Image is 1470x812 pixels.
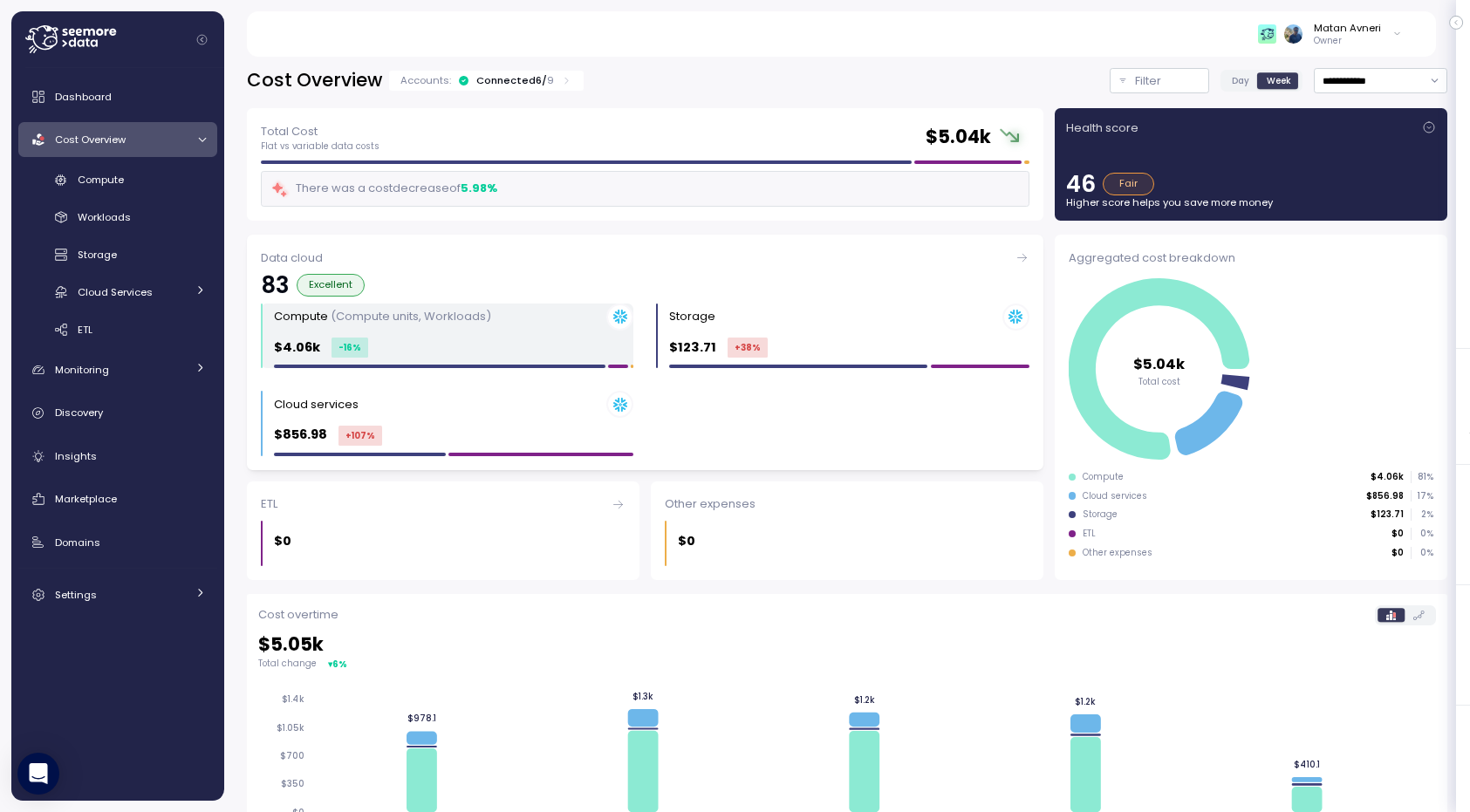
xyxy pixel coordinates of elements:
[1083,490,1147,502] div: Cloud services
[1066,195,1436,209] p: Higher score helps you save more money
[18,166,217,194] a: Compute
[55,449,97,463] span: Insights
[1267,74,1291,87] span: Week
[1412,528,1432,540] p: 0 %
[1133,353,1186,373] tspan: $5.04k
[247,235,1043,470] a: Data cloud83ExcellentCompute (Compute units, Workloads)$4.06k-16%Storage $123.71+38%Cloud service...
[669,338,716,358] p: $123.71
[55,90,112,104] span: Dashboard
[1103,173,1154,195] div: Fair
[547,73,554,87] p: 9
[18,439,217,474] a: Insights
[1066,119,1138,137] p: Health score
[1314,21,1381,35] div: Matan Avneri
[55,588,97,602] span: Settings
[191,33,213,46] button: Collapse navigation
[78,210,131,224] span: Workloads
[476,73,554,87] div: Connected 6 /
[18,241,217,270] a: Storage
[1135,72,1161,90] p: Filter
[270,179,497,199] div: There was a cost decrease of
[18,277,217,306] a: Cloud Services
[856,694,877,706] tspan: $1.2k
[1083,508,1118,521] div: Storage
[331,308,491,324] p: (Compute units, Workloads)
[926,125,991,150] h2: $ 5.04k
[18,315,217,344] a: ETL
[1366,490,1404,502] p: $856.98
[18,79,217,114] a: Dashboard
[277,722,304,734] tspan: $1.05k
[17,753,59,795] div: Open Intercom Messenger
[678,531,695,551] p: $0
[261,123,379,140] p: Total Cost
[669,308,715,325] div: Storage
[274,308,491,325] div: Compute
[1297,759,1323,770] tspan: $410.1
[407,713,436,724] tspan: $978.1
[1371,471,1404,483] p: $4.06k
[55,363,109,377] span: Monitoring
[328,658,347,671] div: ▾
[1258,24,1276,43] img: 65f98ecb31a39d60f1f315eb.PNG
[18,525,217,560] a: Domains
[274,531,291,551] p: $0
[1412,547,1432,559] p: 0 %
[18,577,217,612] a: Settings
[1391,547,1404,559] p: $0
[389,71,584,91] div: Accounts:Connected6/9
[247,481,639,580] a: ETL$0
[1412,508,1432,521] p: 2 %
[261,140,379,153] p: Flat vs variable data costs
[1391,528,1404,540] p: $0
[1314,35,1381,47] p: Owner
[1066,173,1096,195] p: 46
[78,173,124,187] span: Compute
[274,425,327,445] p: $856.98
[728,338,768,358] div: +38 %
[280,750,304,761] tspan: $700
[400,73,451,87] p: Accounts:
[55,406,103,420] span: Discovery
[18,122,217,157] a: Cost Overview
[338,426,382,446] div: +107 %
[665,495,1029,513] div: Other expenses
[332,658,347,671] div: 6 %
[18,396,217,431] a: Discovery
[258,606,338,624] p: Cost overtime
[78,285,153,299] span: Cloud Services
[55,492,117,506] span: Marketplace
[281,778,304,789] tspan: $350
[1083,528,1096,540] div: ETL
[258,632,1436,658] h2: $ 5.05k
[1078,696,1099,707] tspan: $1.2k
[55,536,100,549] span: Domains
[1138,375,1180,386] tspan: Total cost
[258,658,317,670] p: Total change
[261,274,290,297] p: 83
[18,203,217,232] a: Workloads
[78,248,117,262] span: Storage
[1069,249,1433,267] div: Aggregated cost breakdown
[261,249,1029,267] div: Data cloud
[18,481,217,516] a: Marketplace
[55,133,126,147] span: Cost Overview
[274,338,320,358] p: $4.06k
[297,274,365,297] div: Excellent
[247,68,382,93] h2: Cost Overview
[634,691,655,702] tspan: $1.3k
[1083,547,1152,559] div: Other expenses
[461,180,497,197] div: 5.98 %
[274,396,359,413] div: Cloud services
[1412,471,1432,483] p: 81 %
[18,352,217,387] a: Monitoring
[1110,68,1209,93] button: Filter
[1083,471,1124,483] div: Compute
[1232,74,1249,87] span: Day
[332,338,368,358] div: -16 %
[1412,490,1432,502] p: 17 %
[1371,508,1404,521] p: $123.71
[282,693,304,705] tspan: $1.4k
[78,323,92,337] span: ETL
